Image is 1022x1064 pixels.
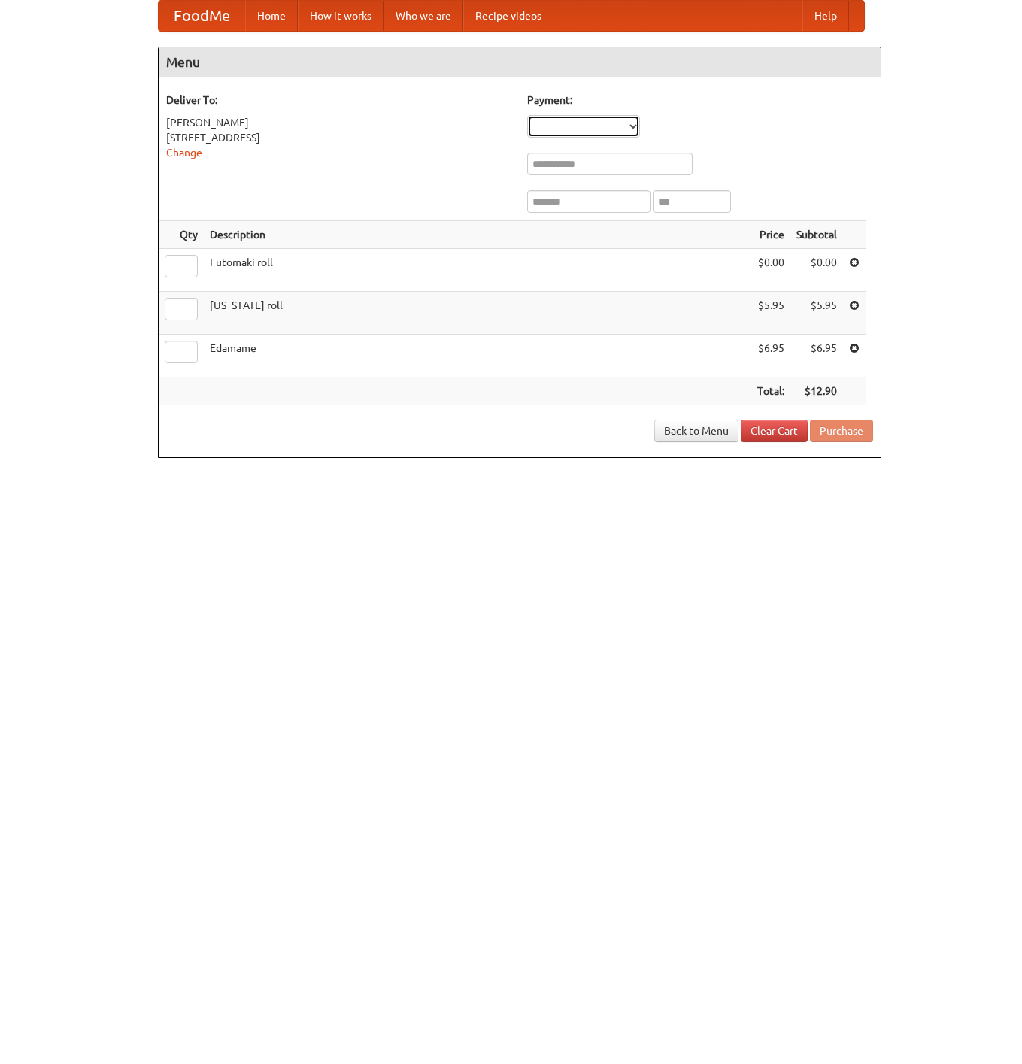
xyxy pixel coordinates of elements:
td: Futomaki roll [204,249,751,292]
th: Subtotal [790,221,843,249]
h4: Menu [159,47,881,77]
button: Purchase [810,420,873,442]
div: [PERSON_NAME] [166,115,512,130]
a: Recipe videos [463,1,553,31]
h5: Payment: [527,92,873,108]
th: Description [204,221,751,249]
th: Qty [159,221,204,249]
td: $6.95 [751,335,790,377]
h5: Deliver To: [166,92,512,108]
td: $6.95 [790,335,843,377]
th: $12.90 [790,377,843,405]
a: Clear Cart [741,420,808,442]
a: Help [802,1,849,31]
a: Home [245,1,298,31]
a: FoodMe [159,1,245,31]
div: [STREET_ADDRESS] [166,130,512,145]
th: Total: [751,377,790,405]
td: $0.00 [751,249,790,292]
a: Who we are [384,1,463,31]
td: $5.95 [790,292,843,335]
a: Back to Menu [654,420,738,442]
a: Change [166,147,202,159]
th: Price [751,221,790,249]
td: $0.00 [790,249,843,292]
td: Edamame [204,335,751,377]
td: [US_STATE] roll [204,292,751,335]
td: $5.95 [751,292,790,335]
a: How it works [298,1,384,31]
